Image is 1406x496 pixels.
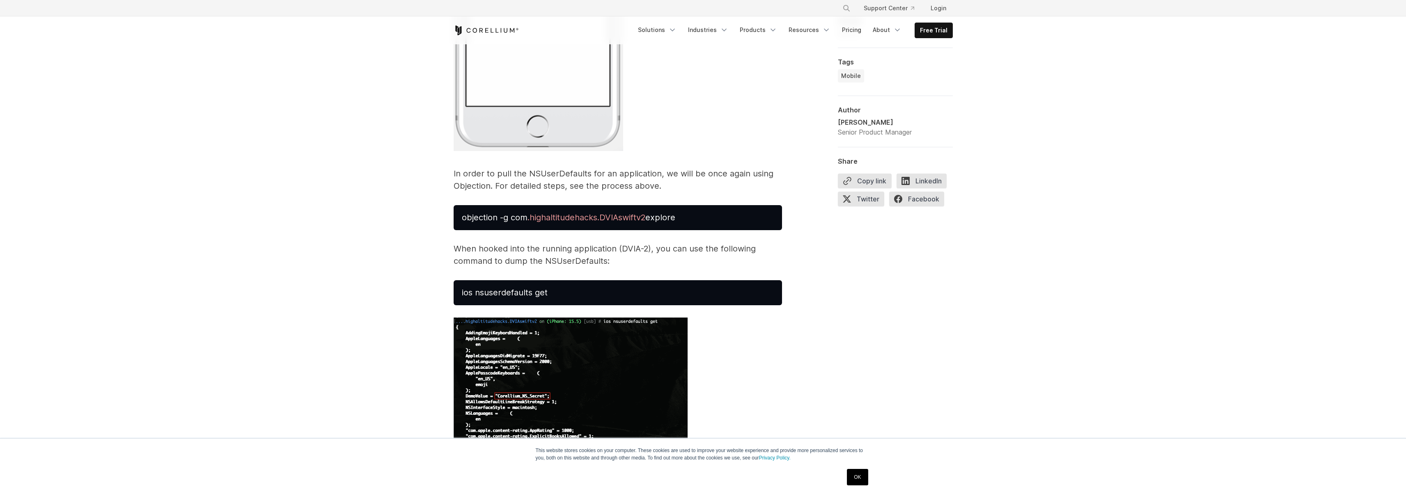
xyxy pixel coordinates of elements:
[838,69,864,82] a: Mobile
[838,174,892,188] button: Copy link
[784,23,835,37] a: Resources
[897,174,952,192] a: LinkedIn
[915,23,952,38] a: Free Trial
[454,167,782,192] p: In order to pull the NSUserDefaults for an application, we will be once again using Objection. Fo...
[841,72,861,80] span: Mobile
[833,1,953,16] div: Navigation Menu
[838,192,884,206] span: Twitter
[889,192,949,210] a: Facebook
[735,23,782,37] a: Products
[528,213,645,222] span: .highaltitudehacks.DVIAswiftv2
[838,117,912,127] div: [PERSON_NAME]
[633,23,953,38] div: Navigation Menu
[839,1,854,16] button: Search
[838,157,953,165] div: Share
[868,23,906,37] a: About
[759,455,791,461] a: Privacy Policy.
[889,192,944,206] span: Facebook
[897,174,947,188] span: LinkedIn
[454,242,782,267] p: When hooked into the running application (DVIA-2), you can use the following command to dump the ...
[454,318,688,463] img: NSUserDefaults_Objection
[683,23,733,37] a: Industries
[454,25,519,35] a: Corellium Home
[837,23,866,37] a: Pricing
[462,288,548,297] span: ios nsuserdefaults get
[536,447,871,462] p: This website stores cookies on your computer. These cookies are used to improve your website expe...
[462,213,675,222] span: objection -g com explore
[838,58,953,66] div: Tags
[838,106,953,114] div: Author
[838,192,889,210] a: Twitter
[847,469,868,485] a: OK
[838,127,912,137] div: Senior Product Manager
[924,1,953,16] a: Login
[633,23,681,37] a: Solutions
[857,1,921,16] a: Support Center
